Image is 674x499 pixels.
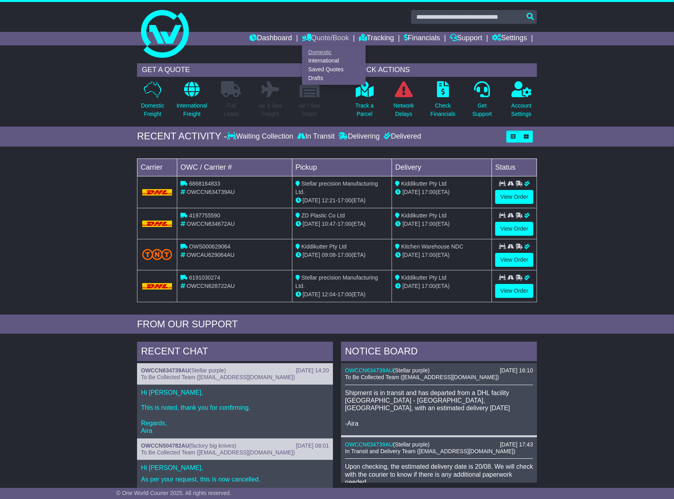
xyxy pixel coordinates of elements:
[322,197,336,204] span: 12:21
[395,251,488,259] div: (ETA)
[189,212,220,219] span: 4197755590
[430,81,456,123] a: CheckFinancials
[401,243,463,250] span: Kitchen Warehouse NDC
[322,252,336,258] span: 09:08
[349,63,537,77] div: QUICK ACTIONS
[296,442,329,449] div: [DATE] 08:01
[341,342,537,363] div: NOTICE BOARD
[141,389,329,434] p: Hi [PERSON_NAME], This is noted, thank you for confirming. Regards, Aira
[359,32,394,45] a: Tracking
[421,189,435,195] span: 17:00
[472,102,492,118] p: Get Support
[355,102,374,118] p: Track a Parcel
[511,81,532,123] a: AccountSettings
[345,441,393,448] a: OWCCN634739AU
[395,188,488,196] div: (ETA)
[296,290,389,299] div: - (ETA)
[302,57,365,65] a: International
[296,367,329,374] div: [DATE] 14:20
[296,196,389,205] div: - (ETA)
[345,367,533,374] div: ( )
[492,159,537,176] td: Status
[337,221,351,227] span: 17:00
[259,102,282,118] p: Air & Sea Freight
[495,284,533,298] a: View Order
[322,291,336,297] span: 12:04
[345,448,515,454] span: In Transit and Delivery Team ([EMAIL_ADDRESS][DOMAIN_NAME])
[472,81,492,123] a: GetSupport
[141,81,165,123] a: DomesticFreight
[141,442,189,449] a: OWCCN504782AU
[450,32,482,45] a: Support
[249,32,292,45] a: Dashboard
[142,283,172,290] img: DHL.png
[337,197,351,204] span: 17:00
[500,441,533,448] div: [DATE] 17:43
[187,283,235,289] span: OWCCN628722AU
[392,159,492,176] td: Delivery
[302,65,365,74] a: Saved Quotes
[395,282,488,290] div: (ETA)
[393,81,414,123] a: NetworkDelays
[395,441,428,448] span: Stellar purple
[303,221,320,227] span: [DATE]
[137,319,537,330] div: FROM OUR SUPPORT
[345,389,533,427] p: Shipment is in transit and has departed from a DHL facility [GEOGRAPHIC_DATA] - [GEOGRAPHIC_DATA]...
[302,212,345,219] span: ZD Plastic Co Ltd
[421,221,435,227] span: 17:00
[142,249,172,260] img: TNT_Domestic.png
[141,374,295,380] span: To Be Collected Team ([EMAIL_ADDRESS][DOMAIN_NAME])
[296,180,378,195] span: Stellar precision Manufacturing Ltd.
[299,102,320,118] p: Air / Sea Depot
[382,132,421,141] div: Delivered
[191,367,224,374] span: Stellar purple
[292,159,392,176] td: Pickup
[142,221,172,227] img: DHL.png
[187,252,235,258] span: OWCAU629064AU
[401,274,447,281] span: Kiddikutter Pty Ltd
[345,374,499,380] span: To Be Collected Team ([EMAIL_ADDRESS][DOMAIN_NAME])
[402,221,420,227] span: [DATE]
[495,253,533,267] a: View Order
[421,283,435,289] span: 17:00
[191,442,234,449] span: factory big knives
[141,464,329,472] p: Hi [PERSON_NAME],
[302,32,349,45] a: Quote/Book
[187,189,235,195] span: OWCCN634739AU
[302,74,365,82] a: Drafts
[345,441,533,448] div: ( )
[345,367,393,374] a: OWCCN634739AU
[322,221,336,227] span: 10:47
[187,221,235,227] span: OWCCN634672AU
[337,132,382,141] div: Delivering
[402,189,420,195] span: [DATE]
[141,449,295,456] span: To Be Collected Team ([EMAIL_ADDRESS][DOMAIN_NAME])
[303,291,320,297] span: [DATE]
[137,63,325,77] div: GET A QUOTE
[189,180,220,187] span: 6868164833
[177,159,292,176] td: OWC / Carrier #
[296,274,378,289] span: Stellar precision Manufacturing Ltd.
[395,367,428,374] span: Stellar purple
[137,342,333,363] div: RECENT CHAT
[227,132,295,141] div: Waiting Collection
[302,243,347,250] span: Kiddikutter Pty Ltd
[142,189,172,196] img: DHL.png
[421,252,435,258] span: 17:00
[141,476,329,483] p: As per your request, this is now cancelled.
[141,367,329,374] div: ( )
[401,180,447,187] span: Kiddikutter Pty Ltd
[495,222,533,236] a: View Order
[402,252,420,258] span: [DATE]
[337,291,351,297] span: 17:00
[296,251,389,259] div: - (ETA)
[395,220,488,228] div: (ETA)
[404,32,440,45] a: Financials
[221,102,241,118] p: Full Loads
[431,102,456,118] p: Check Financials
[401,212,447,219] span: Kiddikutter Pty Ltd
[345,463,533,486] p: Upon checking, the estimated delivery date is 20/08. We will check with the courier to know if th...
[189,274,220,281] span: 6191030274
[189,243,231,250] span: OWS000629064
[116,490,231,496] span: © One World Courier 2025. All rights reserved.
